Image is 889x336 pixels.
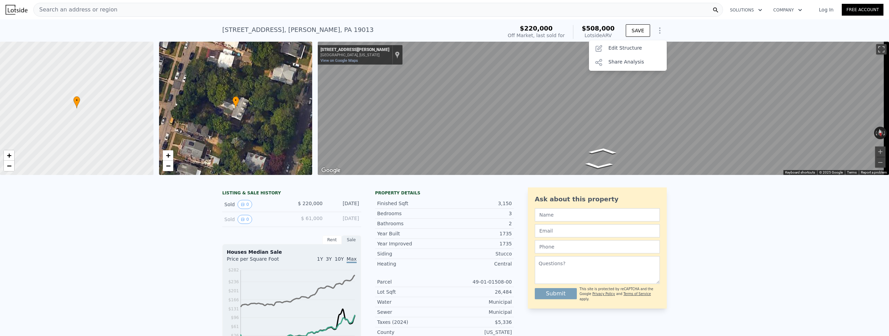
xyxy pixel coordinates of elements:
[319,166,342,175] a: Open this area in Google Maps (opens a new window)
[232,97,239,103] span: •
[377,200,444,207] div: Finished Sqft
[842,4,883,16] a: Free Account
[876,126,884,140] button: Reset the view
[319,166,342,175] img: Google
[301,216,323,221] span: $ 61,000
[298,201,323,206] span: $ 220,000
[444,319,512,326] div: $5,336
[228,279,239,284] tspan: $236
[592,292,615,296] a: Privacy Policy
[4,161,14,171] a: Zoom out
[377,220,444,227] div: Bathrooms
[875,146,886,157] button: Zoom in
[444,220,512,227] div: 2
[580,287,660,302] div: This site is protected by reCAPTCHA and the Google and apply.
[321,47,389,53] div: [STREET_ADDRESS][PERSON_NAME]
[232,96,239,108] div: •
[328,215,359,224] div: [DATE]
[508,32,565,39] div: Off Market, last sold for
[163,161,173,171] a: Zoom out
[318,42,889,175] div: Map
[222,190,361,197] div: LISTING & SALE HISTORY
[520,25,553,32] span: $220,000
[875,157,886,168] button: Zoom out
[535,288,577,299] button: Submit
[166,151,170,160] span: +
[73,96,80,108] div: •
[876,44,887,54] button: Toggle fullscreen view
[231,315,239,320] tspan: $96
[444,309,512,316] div: Municipal
[535,240,660,253] input: Phone
[238,200,252,209] button: View historical data
[444,230,512,237] div: 1735
[326,256,332,262] span: 3Y
[377,329,444,336] div: County
[377,299,444,305] div: Water
[4,150,14,161] a: Zoom in
[377,278,444,285] div: Parcel
[6,5,27,15] img: Lotside
[589,40,667,71] div: Show Options
[224,215,286,224] div: Sold
[228,297,239,302] tspan: $166
[395,51,400,59] a: Show location on map
[724,4,768,16] button: Solutions
[785,170,815,175] button: Keyboard shortcuts
[589,42,667,56] div: Edit Structure
[227,255,292,267] div: Price per Square Foot
[377,240,444,247] div: Year Improved
[582,25,615,32] span: $508,000
[444,260,512,267] div: Central
[861,170,887,174] a: Report a problem
[377,250,444,257] div: Siding
[653,24,667,37] button: Show Options
[874,127,878,139] button: Rotate counterclockwise
[7,161,11,170] span: −
[166,161,170,170] span: −
[581,146,625,156] path: Go South, W Mowry St
[444,329,512,336] div: [US_STATE]
[377,230,444,237] div: Year Built
[377,309,444,316] div: Sewer
[377,210,444,217] div: Bedrooms
[819,170,843,174] span: © 2025 Google
[626,24,650,37] button: SAVE
[231,324,239,329] tspan: $61
[377,260,444,267] div: Heating
[34,6,117,14] span: Search an address or region
[576,161,621,170] path: Go North, W Mowry St
[328,200,359,209] div: [DATE]
[883,127,887,139] button: Rotate clockwise
[238,215,252,224] button: View historical data
[444,210,512,217] div: 3
[317,256,323,262] span: 1Y
[163,150,173,161] a: Zoom in
[444,200,512,207] div: 3,150
[347,256,357,263] span: Max
[444,288,512,295] div: 26,484
[444,250,512,257] div: Stucco
[322,235,342,244] div: Rent
[228,306,239,311] tspan: $131
[768,4,808,16] button: Company
[535,208,660,221] input: Name
[228,268,239,272] tspan: $282
[321,53,389,57] div: [GEOGRAPHIC_DATA], [US_STATE]
[444,278,512,285] div: 49-01-01508-00
[535,194,660,204] div: Ask about this property
[589,56,667,69] div: Share Analysis
[377,319,444,326] div: Taxes (2024)
[847,170,857,174] a: Terms (opens in new tab)
[444,240,512,247] div: 1735
[222,25,374,35] div: [STREET_ADDRESS] , [PERSON_NAME] , PA 19013
[377,288,444,295] div: Lot Sqft
[342,235,361,244] div: Sale
[582,32,615,39] div: Lotside ARV
[228,288,239,293] tspan: $201
[224,200,286,209] div: Sold
[227,249,357,255] div: Houses Median Sale
[321,58,358,63] a: View on Google Maps
[7,151,11,160] span: +
[444,299,512,305] div: Municipal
